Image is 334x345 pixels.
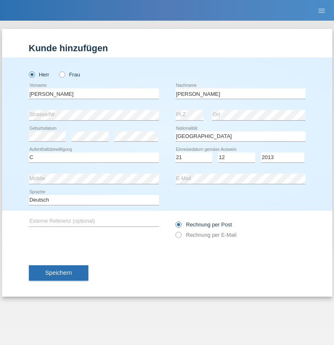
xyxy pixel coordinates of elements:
button: Speichern [29,265,88,281]
span: Speichern [45,269,72,276]
input: Rechnung per E-Mail [175,232,181,242]
input: Rechnung per Post [175,221,181,232]
label: Herr [29,71,50,78]
label: Rechnung per E-Mail [175,232,237,238]
label: Rechnung per Post [175,221,232,228]
a: menu [313,8,330,13]
input: Herr [29,71,34,77]
h1: Kunde hinzufügen [29,43,306,53]
label: Frau [59,71,80,78]
i: menu [317,7,326,15]
input: Frau [59,71,64,77]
